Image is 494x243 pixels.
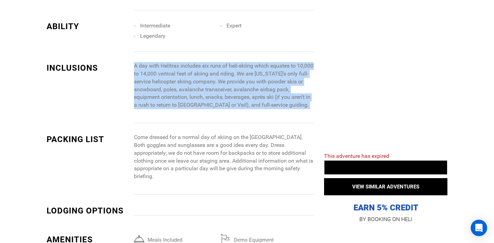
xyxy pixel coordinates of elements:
p: Come dressed for a normal day of skiing on the [GEOGRAPHIC_DATA]. Both goggles and sunglasses are... [134,134,314,181]
span: Demo Equipment [231,234,307,243]
span: Intermediate [140,22,170,29]
span: Expert [226,22,242,29]
span: Meals included [144,234,220,243]
span: Legendary [140,33,165,39]
button: VIEW SIMILAR ADVENTURES [324,178,447,195]
div: ABILITY [47,21,129,32]
p: A day with Helitrax includes six runs of heli-skiing which equates to 10,000 to 14,000 vertical f... [134,62,314,109]
div: INCLUSIONS [47,62,129,74]
div: Lodging options [47,205,129,217]
div: Open Intercom Messenger [471,220,487,236]
div: PACKING LIST [47,134,129,145]
p: BY BOOKING ON HELI [324,215,447,224]
span: This adventure has expired [324,153,389,159]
